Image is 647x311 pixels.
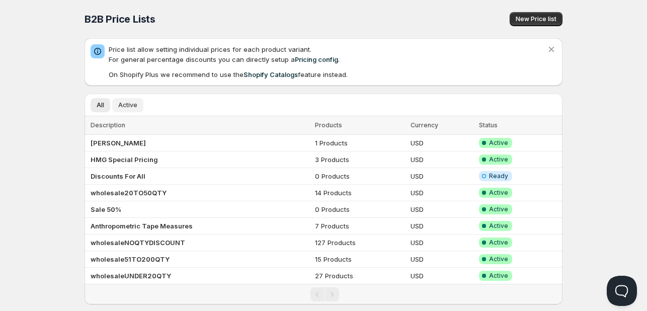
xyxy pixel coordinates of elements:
[408,268,476,284] td: USD
[312,251,408,268] td: 15 Products
[516,15,556,23] span: New Price list
[489,205,508,213] span: Active
[489,239,508,247] span: Active
[408,185,476,201] td: USD
[408,251,476,268] td: USD
[91,205,121,213] b: Sale 50%
[97,101,104,109] span: All
[109,44,546,64] p: Price list allow setting individual prices for each product variant. For general percentage disco...
[408,235,476,251] td: USD
[109,69,546,80] p: On Shopify Plus we recommend to use the feature instead.
[408,218,476,235] td: USD
[91,139,146,147] b: [PERSON_NAME]
[118,101,137,109] span: Active
[408,201,476,218] td: USD
[312,201,408,218] td: 0 Products
[544,42,558,56] button: Dismiss notification
[85,13,155,25] span: B2B Price Lists
[312,235,408,251] td: 127 Products
[489,189,508,197] span: Active
[312,218,408,235] td: 7 Products
[91,222,193,230] b: Anthropometric Tape Measures
[489,272,508,280] span: Active
[295,55,338,63] a: Pricing config
[408,168,476,185] td: USD
[312,135,408,151] td: 1 Products
[489,255,508,263] span: Active
[312,268,408,284] td: 27 Products
[85,284,562,304] nav: Pagination
[91,255,170,263] b: wholesale51TO200QTY
[91,121,125,129] span: Description
[244,70,298,79] a: Shopify Catalogs
[315,121,342,129] span: Products
[607,276,637,306] iframe: Help Scout Beacon - Open
[510,12,562,26] button: New Price list
[312,185,408,201] td: 14 Products
[91,189,167,197] b: wholesale20TO50QTY
[91,172,145,180] b: Discounts For All
[489,172,508,180] span: Ready
[312,168,408,185] td: 0 Products
[312,151,408,168] td: 3 Products
[479,121,498,129] span: Status
[408,135,476,151] td: USD
[408,151,476,168] td: USD
[91,272,171,280] b: wholesaleUNDER20QTY
[489,139,508,147] span: Active
[489,155,508,164] span: Active
[91,239,185,247] b: wholesaleNOQTYDISCOUNT
[489,222,508,230] span: Active
[91,155,158,164] b: HMG Special Pricing
[411,121,438,129] span: Currency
